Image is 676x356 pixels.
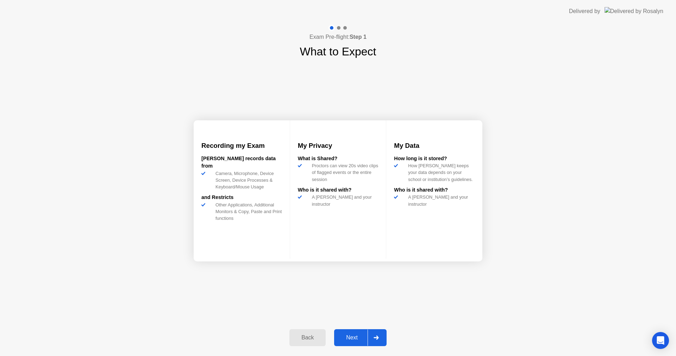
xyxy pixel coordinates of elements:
div: A [PERSON_NAME] and your instructor [309,194,378,207]
div: What is Shared? [298,155,378,163]
div: How long is it stored? [394,155,475,163]
img: Delivered by Rosalyn [605,7,663,15]
h4: Exam Pre-flight: [309,33,367,41]
div: Camera, Microphone, Device Screen, Device Processes & Keyboard/Mouse Usage [213,170,282,191]
div: A [PERSON_NAME] and your instructor [405,194,475,207]
div: Back [292,334,324,341]
button: Back [289,329,326,346]
div: Open Intercom Messenger [652,332,669,349]
div: [PERSON_NAME] records data from [201,155,282,170]
h1: What to Expect [300,43,376,60]
div: Who is it shared with? [298,186,378,194]
h3: Recording my Exam [201,141,282,151]
div: How [PERSON_NAME] keeps your data depends on your school or institution’s guidelines. [405,162,475,183]
div: Next [336,334,368,341]
b: Step 1 [350,34,367,40]
div: Who is it shared with? [394,186,475,194]
div: and Restricts [201,194,282,201]
h3: My Privacy [298,141,378,151]
div: Other Applications, Additional Monitors & Copy, Paste and Print functions [213,201,282,222]
div: Proctors can view 20s video clips of flagged events or the entire session [309,162,378,183]
h3: My Data [394,141,475,151]
button: Next [334,329,387,346]
div: Delivered by [569,7,600,16]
